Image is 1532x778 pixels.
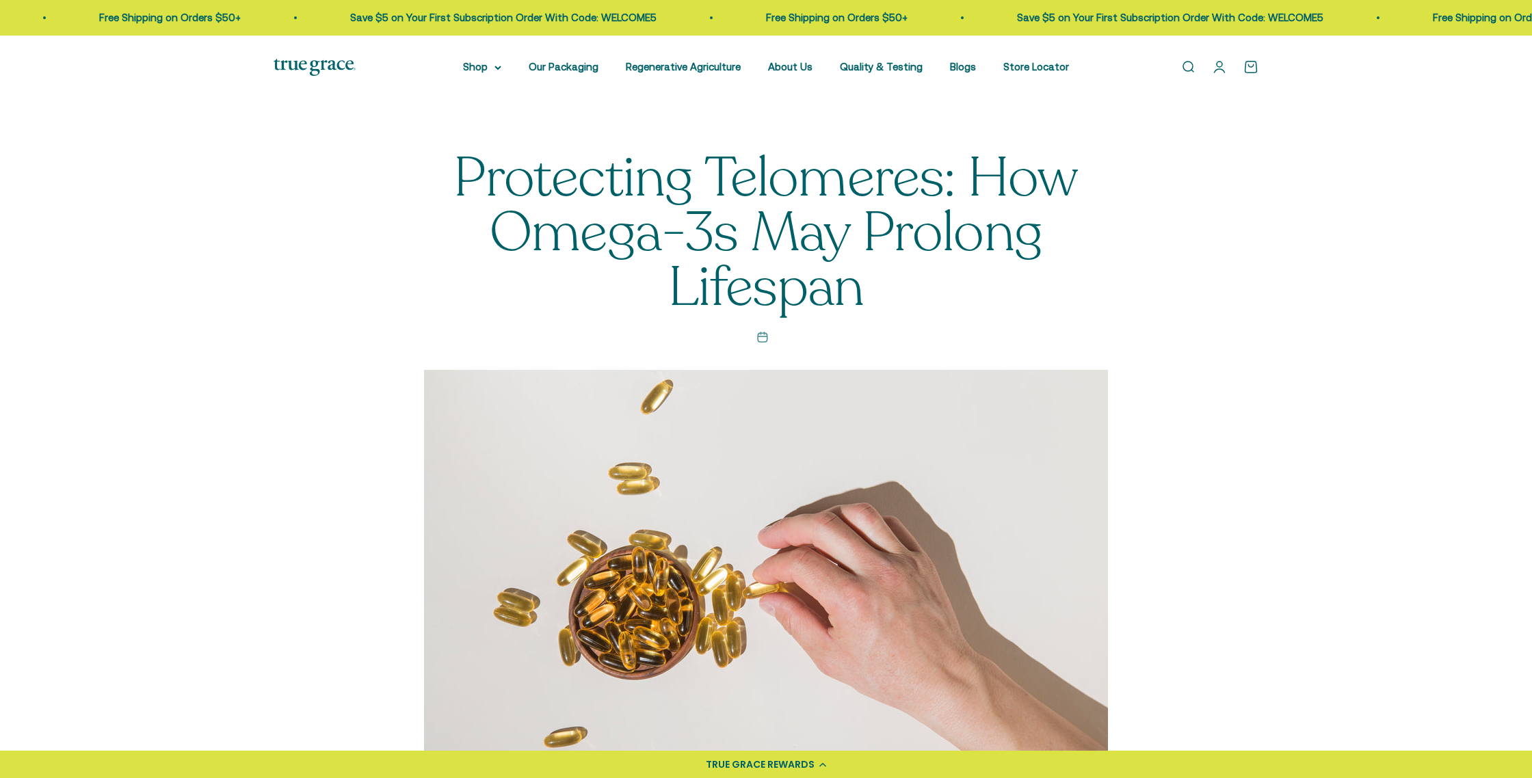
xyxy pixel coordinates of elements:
a: Blogs [950,61,976,72]
a: About Us [768,61,813,72]
a: Quality & Testing [840,61,923,72]
summary: Shop [463,59,501,75]
a: Free Shipping on Orders $50+ [96,12,238,23]
h1: Protecting Telomeres: How Omega-3s May Prolong Lifespan [424,151,1108,315]
a: Regenerative Agriculture [626,61,741,72]
div: TRUE GRACE REWARDS [706,757,815,772]
a: Free Shipping on Orders $50+ [763,12,905,23]
a: Store Locator [1003,61,1069,72]
a: Our Packaging [529,61,598,72]
p: Save $5 on Your First Subscription Order With Code: WELCOME5 [1014,10,1321,26]
p: Save $5 on Your First Subscription Order With Code: WELCOME5 [347,10,654,26]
